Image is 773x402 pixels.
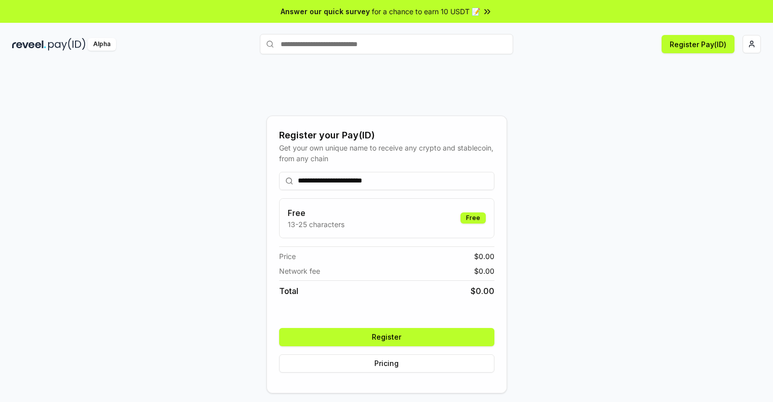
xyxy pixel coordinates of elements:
[474,266,494,276] span: $ 0.00
[279,251,296,262] span: Price
[279,285,298,297] span: Total
[288,207,344,219] h3: Free
[279,128,494,142] div: Register your Pay(ID)
[48,38,86,51] img: pay_id
[279,266,320,276] span: Network fee
[372,6,480,17] span: for a chance to earn 10 USDT 📝
[279,328,494,346] button: Register
[12,38,46,51] img: reveel_dark
[662,35,735,53] button: Register Pay(ID)
[279,142,494,164] div: Get your own unique name to receive any crypto and stablecoin, from any chain
[474,251,494,262] span: $ 0.00
[471,285,494,297] span: $ 0.00
[281,6,370,17] span: Answer our quick survey
[88,38,116,51] div: Alpha
[460,212,486,224] div: Free
[288,219,344,230] p: 13-25 characters
[279,354,494,373] button: Pricing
